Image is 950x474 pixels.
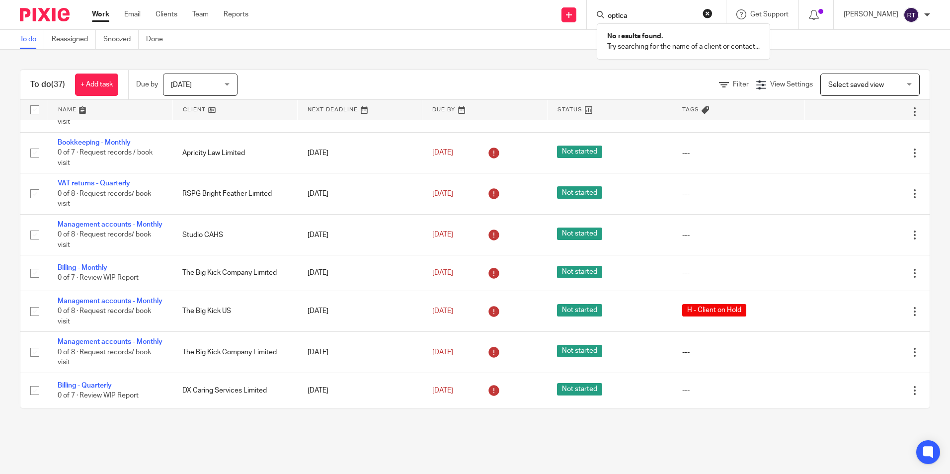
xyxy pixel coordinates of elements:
div: --- [682,189,795,199]
a: Billing - Monthly [58,264,107,271]
td: DX Caring Services Limited [172,373,297,408]
a: + Add task [75,74,118,96]
td: [DATE] [298,332,422,373]
a: Management accounts - Monthly [58,221,162,228]
td: The Big Kick Company Limited [172,332,297,373]
td: RSPG Bright Feather Limited [172,173,297,214]
a: Done [146,30,170,49]
span: 0 of 8 · Request records/ book visit [58,349,151,366]
span: Not started [557,266,602,278]
a: Snoozed [103,30,139,49]
a: Work [92,9,109,19]
p: [PERSON_NAME] [844,9,898,19]
a: To do [20,30,44,49]
span: 0 of 8 · Request records/ book visit [58,232,151,249]
span: Get Support [750,11,789,18]
span: [DATE] [432,387,453,394]
span: [DATE] [432,308,453,315]
span: 0 of 8 · Request records/ book visit [58,190,151,208]
span: 0 of 7 · Review WIP Report [58,392,139,399]
td: [DATE] [298,214,422,255]
a: Clients [156,9,177,19]
a: Team [192,9,209,19]
img: Pixie [20,8,70,21]
a: Bookkeeping - Monthly [58,139,131,146]
div: --- [682,386,795,395]
span: [DATE] [432,349,453,356]
a: Billing - Quarterly [58,382,112,389]
a: Management accounts - Monthly [58,338,162,345]
td: [DATE] [298,255,422,291]
span: 0 of 8 · Request records/ book visit [58,308,151,325]
span: Not started [557,146,602,158]
span: Filter [733,81,749,88]
a: Management accounts - Monthly [58,298,162,305]
span: Not started [557,345,602,357]
h1: To do [30,79,65,90]
div: --- [682,268,795,278]
span: Not started [557,383,602,395]
span: (37) [51,80,65,88]
span: Select saved view [828,81,884,88]
span: [DATE] [432,269,453,276]
button: Clear [703,8,712,18]
a: Reassigned [52,30,96,49]
span: [DATE] [432,190,453,197]
td: [DATE] [298,132,422,173]
span: Not started [557,304,602,316]
div: --- [682,230,795,240]
span: Not started [557,186,602,199]
span: [DATE] [432,150,453,157]
span: H - Client on Hold [682,304,746,316]
span: [DATE] [432,231,453,238]
td: The Big Kick Company Limited [172,255,297,291]
span: Not started [557,228,602,240]
td: [DATE] [298,291,422,331]
td: Studio CAHS [172,214,297,255]
td: Apricity Law Limited [172,132,297,173]
input: Search [607,12,696,21]
div: --- [682,347,795,357]
td: [DATE] [298,173,422,214]
a: Reports [224,9,248,19]
p: Due by [136,79,158,89]
td: The Big Kick US [172,291,297,331]
a: VAT returns - Quarterly [58,180,130,187]
span: Tags [682,107,699,112]
span: 0 of 7 · Review WIP Report [58,275,139,282]
div: --- [682,148,795,158]
img: svg%3E [903,7,919,23]
span: View Settings [770,81,813,88]
span: [DATE] [171,81,192,88]
a: Email [124,9,141,19]
span: 0 of 7 · Request records / book visit [58,150,153,167]
td: [DATE] [298,373,422,408]
span: 0 of 7 · Request records / book visit [58,108,153,126]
